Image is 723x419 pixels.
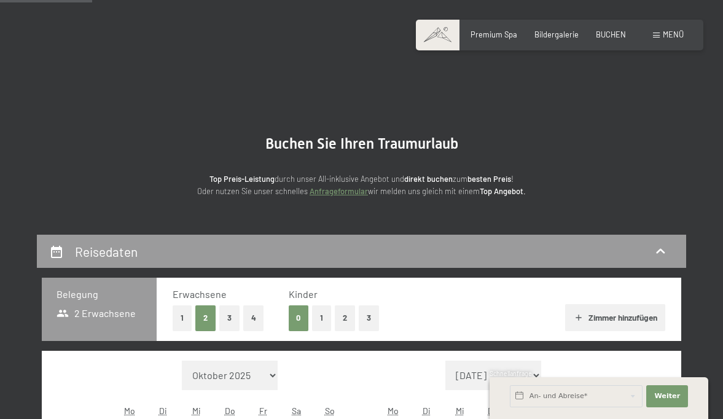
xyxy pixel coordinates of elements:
abbr: Dienstag [159,405,167,416]
button: 1 [173,305,192,331]
button: Zimmer hinzufügen [565,304,665,331]
span: Kinder [289,288,318,300]
span: Menü [663,29,684,39]
strong: Top Preis-Leistung [209,174,275,184]
button: Weiter [646,385,688,407]
button: 3 [219,305,240,331]
h2: Reisedaten [75,244,138,259]
span: Weiter [654,391,680,401]
button: 3 [359,305,379,331]
abbr: Sonntag [325,405,335,416]
abbr: Donnerstag [488,405,498,416]
button: 1 [312,305,331,331]
button: 4 [243,305,264,331]
a: Anfrageformular [310,186,368,196]
abbr: Samstag [292,405,301,416]
abbr: Mittwoch [456,405,464,416]
strong: besten Preis [467,174,511,184]
strong: Top Angebot. [480,186,526,196]
abbr: Donnerstag [225,405,235,416]
span: Buchen Sie Ihren Traumurlaub [265,135,458,152]
span: Erwachsene [173,288,227,300]
a: Bildergalerie [534,29,579,39]
span: 2 Erwachsene [57,307,136,320]
h3: Belegung [57,288,142,301]
abbr: Mittwoch [192,405,201,416]
span: Schnellanfrage [490,370,532,377]
abbr: Dienstag [423,405,431,416]
abbr: Freitag [259,405,267,416]
a: Premium Spa [471,29,517,39]
button: 2 [195,305,216,331]
abbr: Montag [124,405,135,416]
a: BUCHEN [596,29,626,39]
strong: direkt buchen [404,174,453,184]
button: 0 [289,305,309,331]
p: durch unser All-inklusive Angebot und zum ! Oder nutzen Sie unser schnelles wir melden uns gleich... [116,173,608,198]
button: 2 [335,305,355,331]
abbr: Montag [388,405,399,416]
